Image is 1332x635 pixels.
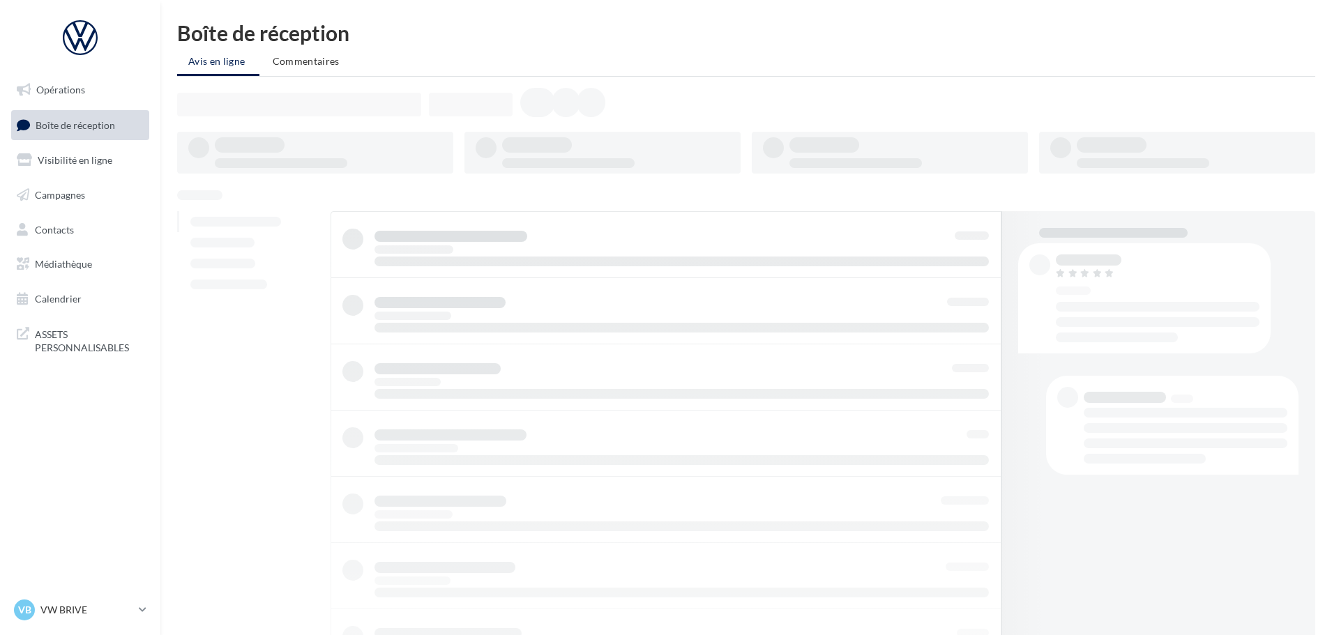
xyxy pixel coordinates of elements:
[8,181,152,210] a: Campagnes
[8,110,152,140] a: Boîte de réception
[36,118,115,130] span: Boîte de réception
[8,284,152,314] a: Calendrier
[18,603,31,617] span: VB
[35,325,144,355] span: ASSETS PERSONNALISABLES
[36,84,85,95] span: Opérations
[177,22,1315,43] div: Boîte de réception
[8,146,152,175] a: Visibilité en ligne
[8,215,152,245] a: Contacts
[35,189,85,201] span: Campagnes
[40,603,133,617] p: VW BRIVE
[273,55,340,67] span: Commentaires
[11,597,149,623] a: VB VW BRIVE
[35,223,74,235] span: Contacts
[35,293,82,305] span: Calendrier
[8,75,152,105] a: Opérations
[8,250,152,279] a: Médiathèque
[35,258,92,270] span: Médiathèque
[38,154,112,166] span: Visibilité en ligne
[8,319,152,360] a: ASSETS PERSONNALISABLES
